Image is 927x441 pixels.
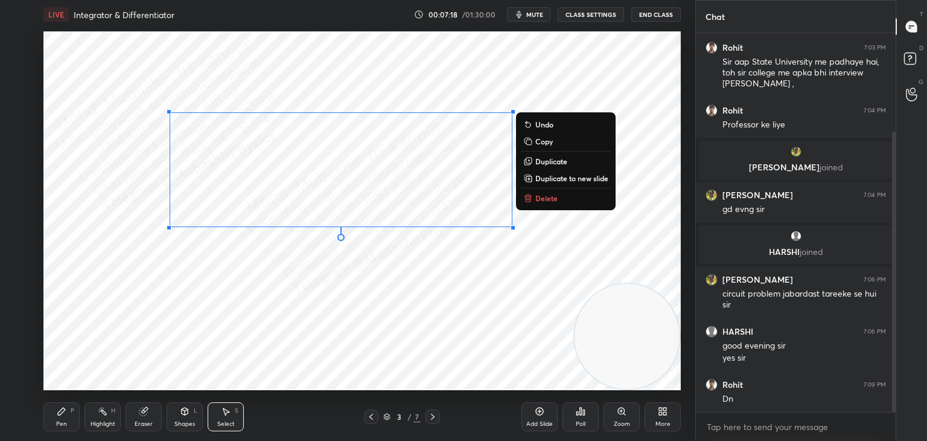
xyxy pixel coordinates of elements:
[521,171,611,185] button: Duplicate to new slide
[864,381,886,388] div: 7:09 PM
[800,246,823,257] span: joined
[535,120,553,129] p: Undo
[535,156,567,166] p: Duplicate
[413,411,421,422] div: 7
[820,161,843,173] span: joined
[521,134,611,149] button: Copy
[722,352,886,364] div: yes sir
[864,328,886,335] div: 7:06 PM
[706,326,718,338] img: default.png
[558,7,624,22] button: CLASS SETTINGS
[790,146,802,158] img: 4d25eee297ba45ad9c4fd6406eb4518f.jpg
[111,408,115,414] div: H
[706,105,718,117] img: 73cc57d8df6f445da7fda533087d7f74.jpg
[535,173,608,183] p: Duplicate to new slide
[722,105,743,116] h6: Rohit
[217,421,235,427] div: Select
[706,247,885,257] p: HARSHI
[722,326,753,337] h6: HARSHI
[235,408,238,414] div: S
[722,393,886,405] div: Dn
[722,204,886,216] div: gd evng sir
[722,56,886,90] div: Sir aap State University me padhaye hai, toh sir college me apka bhi interview [PERSON_NAME] ,
[722,288,886,311] div: circuit problem jabardast tareeke se hui sir
[706,163,885,172] p: [PERSON_NAME]
[526,421,553,427] div: Add Slide
[722,119,886,131] div: Professor ke liye
[135,421,153,427] div: Eraser
[535,137,553,146] p: Copy
[864,107,886,114] div: 7:04 PM
[521,154,611,169] button: Duplicate
[43,7,69,22] div: LIVE
[706,42,718,54] img: 73cc57d8df6f445da7fda533087d7f74.jpg
[722,190,793,201] h6: [PERSON_NAME]
[722,379,743,390] h6: Rohit
[535,193,558,203] p: Delete
[864,44,886,51] div: 7:03 PM
[521,117,611,132] button: Undo
[919,43,923,53] p: D
[56,421,67,427] div: Pen
[790,230,802,242] img: default.png
[507,7,550,22] button: mute
[521,191,611,205] button: Delete
[722,42,743,53] h6: Rohit
[174,421,195,427] div: Shapes
[864,192,886,199] div: 7:04 PM
[696,33,896,413] div: grid
[706,274,718,286] img: 4d25eee297ba45ad9c4fd6406eb4518f.jpg
[920,10,923,19] p: T
[706,189,718,201] img: 4d25eee297ba45ad9c4fd6406eb4518f.jpg
[706,379,718,391] img: 73cc57d8df6f445da7fda533087d7f74.jpg
[864,276,886,283] div: 7:06 PM
[614,421,630,427] div: Zoom
[576,421,585,427] div: Poll
[393,413,405,420] div: 3
[631,7,681,22] button: End Class
[194,408,197,414] div: L
[91,421,115,427] div: Highlight
[722,274,793,285] h6: [PERSON_NAME]
[74,9,174,21] h4: Integrator & Differentiator
[919,77,923,86] p: G
[655,421,671,427] div: More
[407,413,411,420] div: /
[696,1,734,33] p: Chat
[71,408,74,414] div: P
[526,10,543,19] span: mute
[722,340,886,352] div: good evening sir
